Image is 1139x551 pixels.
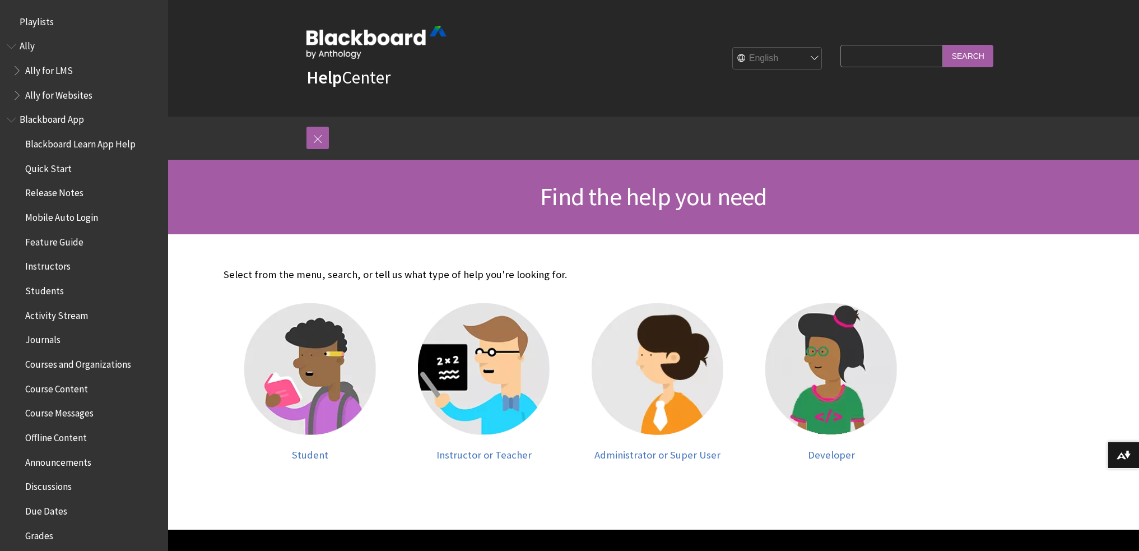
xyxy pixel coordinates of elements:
[25,184,83,199] span: Release Notes
[808,448,855,461] span: Developer
[20,12,54,27] span: Playlists
[25,61,73,76] span: Ally for LMS
[25,257,71,272] span: Instructors
[25,86,92,101] span: Ally for Websites
[436,448,532,461] span: Instructor or Teacher
[733,48,822,70] select: Site Language Selector
[25,477,72,492] span: Discussions
[25,159,72,174] span: Quick Start
[306,66,390,89] a: HelpCenter
[756,303,907,461] a: Developer
[540,181,766,212] span: Find the help you need
[25,281,64,297] span: Students
[594,448,720,461] span: Administrator or Super User
[592,303,723,435] img: Administrator
[306,66,342,89] strong: Help
[418,303,550,435] img: Instructor
[25,502,67,517] span: Due Dates
[25,379,88,395] span: Course Content
[292,448,328,461] span: Student
[25,306,88,321] span: Activity Stream
[25,404,94,419] span: Course Messages
[25,135,136,150] span: Blackboard Learn App Help
[20,110,84,126] span: Blackboard App
[25,208,98,223] span: Mobile Auto Login
[582,303,733,461] a: Administrator Administrator or Super User
[408,303,560,461] a: Instructor Instructor or Teacher
[235,303,386,461] a: Student Student
[25,526,53,541] span: Grades
[25,355,131,370] span: Courses and Organizations
[244,303,376,435] img: Student
[25,331,61,346] span: Journals
[7,12,161,31] nav: Book outline for Playlists
[25,453,91,468] span: Announcements
[25,233,83,248] span: Feature Guide
[20,37,35,52] span: Ally
[7,37,161,105] nav: Book outline for Anthology Ally Help
[224,267,918,282] p: Select from the menu, search, or tell us what type of help you're looking for.
[25,428,87,443] span: Offline Content
[943,45,993,67] input: Search
[306,26,447,59] img: Blackboard by Anthology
